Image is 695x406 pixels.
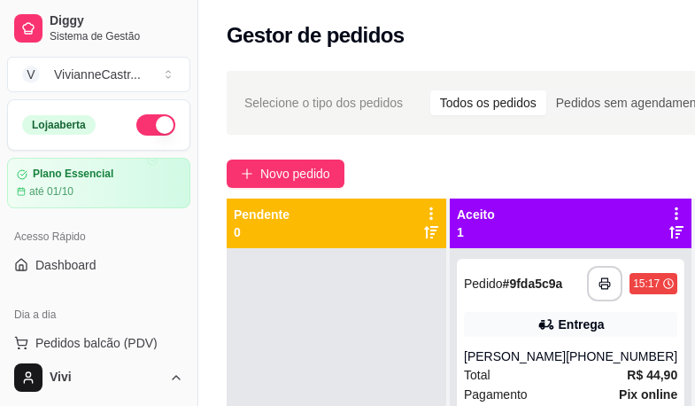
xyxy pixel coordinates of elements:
[7,301,190,329] div: Dia a dia
[7,329,190,357] button: Pedidos balcão (PDV)
[457,206,495,223] p: Aceito
[241,168,253,180] span: plus
[457,223,495,241] p: 1
[7,57,190,92] button: Select a team
[50,13,183,29] span: Diggy
[50,370,162,386] span: Vivi
[7,356,190,399] button: Vivi
[136,114,175,136] button: Alterar Status
[7,158,190,208] a: Plano Essencialaté 01/10
[244,93,403,113] span: Selecione o tipo dos pedidos
[35,256,97,274] span: Dashboard
[464,277,503,291] span: Pedido
[464,347,566,365] div: [PERSON_NAME]
[430,90,546,115] div: Todos os pedidos
[7,251,190,279] a: Dashboard
[503,277,563,291] strong: # 9fda5c9a
[234,206,290,223] p: Pendente
[633,277,660,291] div: 15:17
[464,365,490,385] span: Total
[22,66,40,83] span: V
[29,184,73,199] article: até 01/10
[22,115,96,135] div: Loja aberta
[559,316,605,333] div: Entrega
[234,223,290,241] p: 0
[227,160,344,188] button: Novo pedido
[619,387,677,402] strong: Pix online
[7,7,190,50] a: DiggySistema de Gestão
[566,347,677,365] div: [PHONE_NUMBER]
[7,223,190,251] div: Acesso Rápido
[54,66,141,83] div: VivianneCastr ...
[50,29,183,43] span: Sistema de Gestão
[35,334,158,352] span: Pedidos balcão (PDV)
[260,164,330,183] span: Novo pedido
[464,385,528,404] span: Pagamento
[627,368,677,382] strong: R$ 44,90
[227,21,405,50] h2: Gestor de pedidos
[33,168,113,181] article: Plano Essencial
